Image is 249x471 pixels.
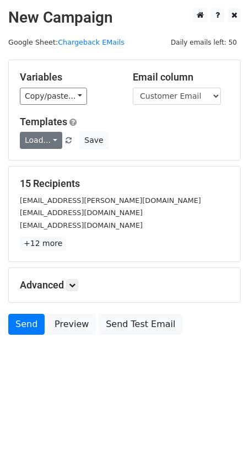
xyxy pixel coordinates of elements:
a: Send Test Email [99,314,182,335]
a: +12 more [20,237,66,250]
small: [EMAIL_ADDRESS][DOMAIN_NAME] [20,208,143,217]
button: Save [79,132,108,149]
a: Load... [20,132,62,149]
h5: Variables [20,71,116,83]
a: Preview [47,314,96,335]
small: Google Sheet: [8,38,124,46]
span: Daily emails left: 50 [167,36,241,49]
iframe: Chat Widget [194,418,249,471]
a: Daily emails left: 50 [167,38,241,46]
a: Chargeback EMails [58,38,124,46]
small: [EMAIL_ADDRESS][DOMAIN_NAME] [20,221,143,229]
small: [EMAIL_ADDRESS][PERSON_NAME][DOMAIN_NAME] [20,196,201,205]
h5: Advanced [20,279,229,291]
a: Templates [20,116,67,127]
h5: 15 Recipients [20,178,229,190]
h5: Email column [133,71,229,83]
a: Copy/paste... [20,88,87,105]
h2: New Campaign [8,8,241,27]
a: Send [8,314,45,335]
